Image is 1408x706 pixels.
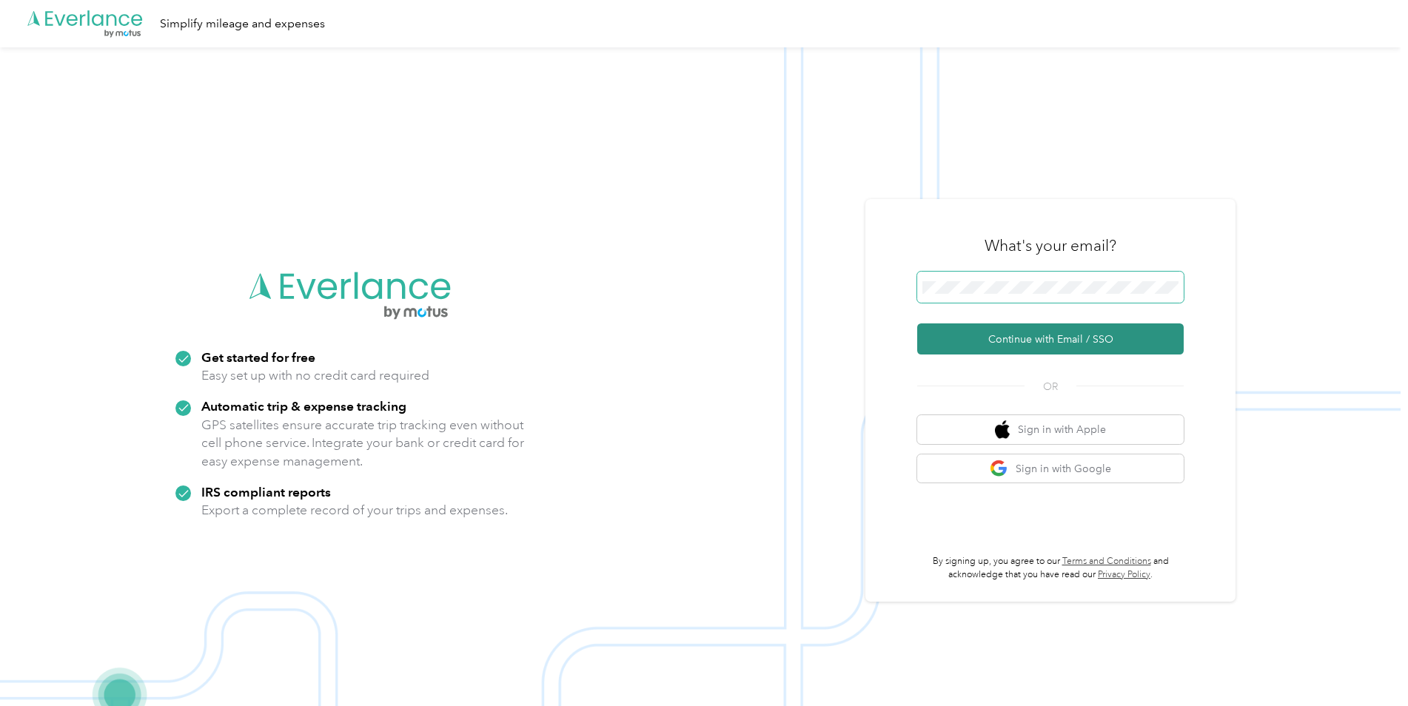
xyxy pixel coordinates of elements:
[1098,569,1150,580] a: Privacy Policy
[201,484,331,500] strong: IRS compliant reports
[201,398,406,414] strong: Automatic trip & expense tracking
[917,454,1184,483] button: google logoSign in with Google
[917,323,1184,354] button: Continue with Email / SSO
[985,235,1116,256] h3: What's your email?
[917,415,1184,444] button: apple logoSign in with Apple
[1062,556,1151,567] a: Terms and Conditions
[201,416,525,471] p: GPS satellites ensure accurate trip tracking even without cell phone service. Integrate your bank...
[995,420,1010,439] img: apple logo
[990,460,1008,478] img: google logo
[201,349,315,365] strong: Get started for free
[1025,379,1076,394] span: OR
[201,501,508,520] p: Export a complete record of your trips and expenses.
[917,555,1184,581] p: By signing up, you agree to our and acknowledge that you have read our .
[201,366,429,385] p: Easy set up with no credit card required
[160,15,325,33] div: Simplify mileage and expenses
